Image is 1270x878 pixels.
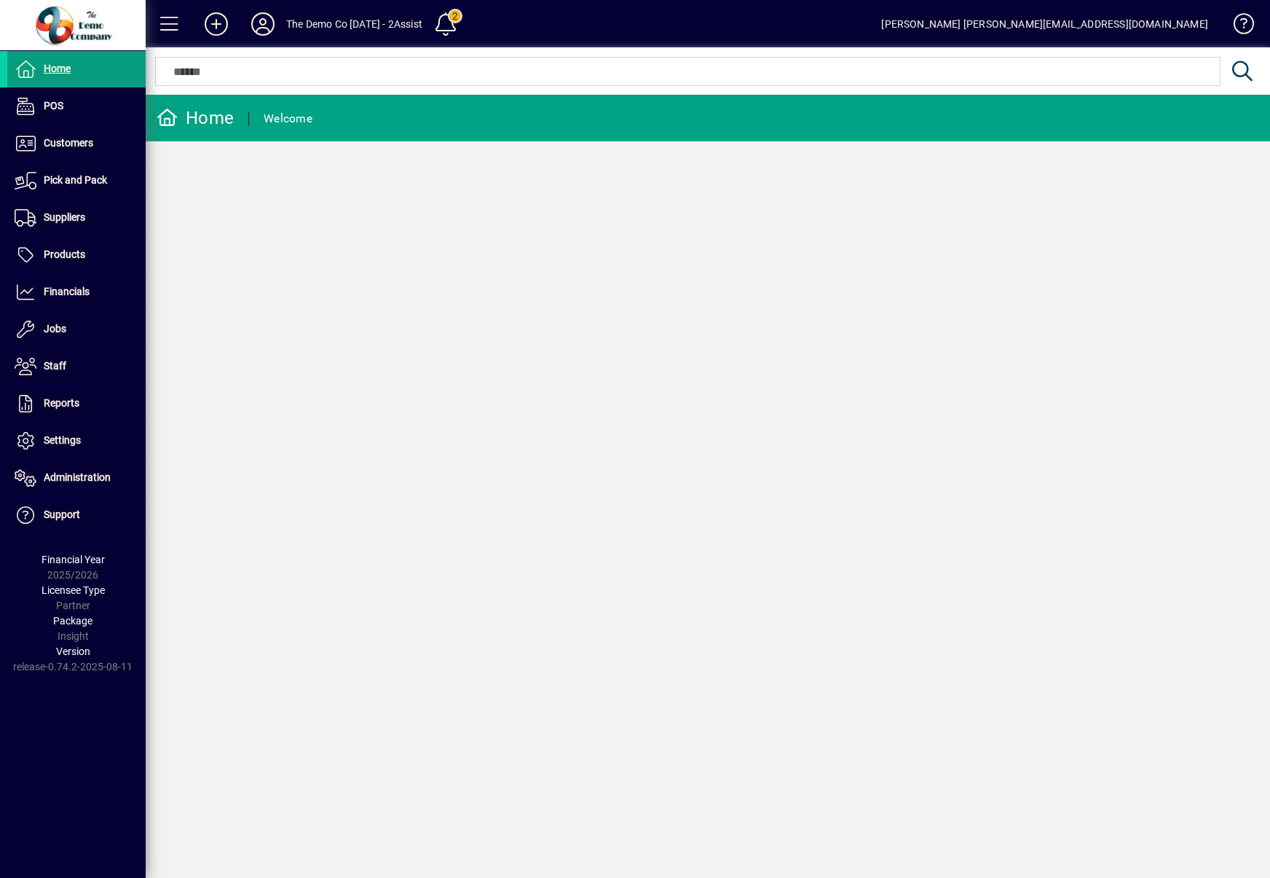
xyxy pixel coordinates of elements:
[42,554,105,565] span: Financial Year
[240,11,286,37] button: Profile
[53,615,92,627] span: Package
[44,323,66,334] span: Jobs
[7,88,146,125] a: POS
[44,174,107,186] span: Pick and Pack
[7,497,146,533] a: Support
[7,125,146,162] a: Customers
[7,385,146,422] a: Reports
[42,584,105,596] span: Licensee Type
[7,460,146,496] a: Administration
[7,162,146,199] a: Pick and Pack
[7,274,146,310] a: Financials
[7,237,146,273] a: Products
[1223,3,1252,50] a: Knowledge Base
[44,137,93,149] span: Customers
[7,348,146,385] a: Staff
[193,11,240,37] button: Add
[286,12,422,36] div: The Demo Co [DATE] - 2Assist
[44,360,66,372] span: Staff
[56,646,90,657] span: Version
[264,107,312,130] div: Welcome
[7,200,146,236] a: Suppliers
[44,100,63,111] span: POS
[157,106,234,130] div: Home
[44,286,90,297] span: Financials
[7,423,146,459] a: Settings
[44,397,79,409] span: Reports
[44,434,81,446] span: Settings
[881,12,1208,36] div: [PERSON_NAME] [PERSON_NAME][EMAIL_ADDRESS][DOMAIN_NAME]
[44,211,85,223] span: Suppliers
[44,248,85,260] span: Products
[7,311,146,348] a: Jobs
[44,63,71,74] span: Home
[44,509,80,520] span: Support
[44,471,111,483] span: Administration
